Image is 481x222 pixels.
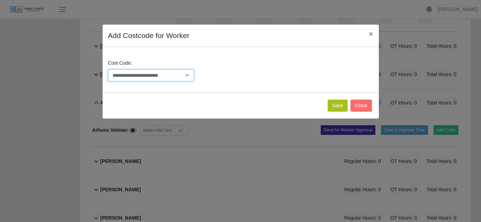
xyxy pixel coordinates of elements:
button: Close [363,25,378,43]
h4: Add Costcode for Worker [108,30,189,41]
span: × [369,30,373,38]
button: Close [350,100,372,112]
button: Save [328,100,348,112]
label: Cost Code: [108,59,132,67]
